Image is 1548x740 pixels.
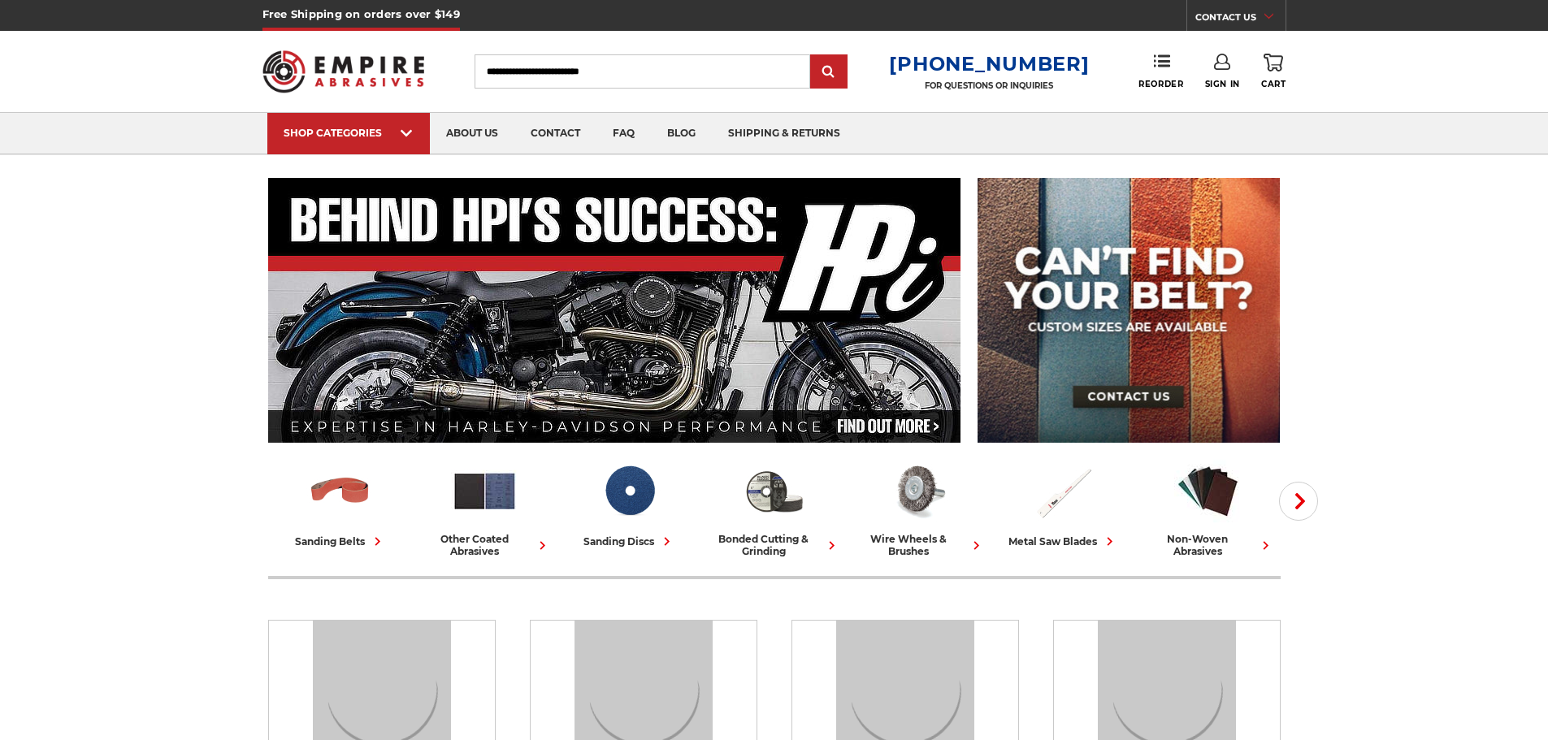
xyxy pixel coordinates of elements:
[430,113,514,154] a: about us
[978,178,1280,443] img: promo banner for custom belts.
[853,533,985,557] div: wire wheels & brushes
[306,457,374,525] img: Sanding Belts
[275,457,406,550] a: sanding belts
[1143,533,1274,557] div: non-woven abrasives
[998,457,1130,550] a: metal saw blades
[651,113,712,154] a: blog
[1008,533,1118,550] div: metal saw blades
[262,40,425,103] img: Empire Abrasives
[1138,79,1183,89] span: Reorder
[813,56,845,89] input: Submit
[596,457,663,525] img: Sanding Discs
[885,457,952,525] img: Wire Wheels & Brushes
[451,457,518,525] img: Other Coated Abrasives
[1261,54,1286,89] a: Cart
[1138,54,1183,89] a: Reorder
[1195,8,1286,31] a: CONTACT US
[419,533,551,557] div: other coated abrasives
[1261,79,1286,89] span: Cart
[284,127,414,139] div: SHOP CATEGORIES
[1174,457,1242,525] img: Non-woven Abrasives
[419,457,551,557] a: other coated abrasives
[709,457,840,557] a: bonded cutting & grinding
[564,457,696,550] a: sanding discs
[1205,79,1240,89] span: Sign In
[1030,457,1097,525] img: Metal Saw Blades
[1279,482,1318,521] button: Next
[889,80,1089,91] p: FOR QUESTIONS OR INQUIRIES
[709,533,840,557] div: bonded cutting & grinding
[268,178,961,443] img: Banner for an interview featuring Horsepower Inc who makes Harley performance upgrades featured o...
[853,457,985,557] a: wire wheels & brushes
[514,113,596,154] a: contact
[712,113,856,154] a: shipping & returns
[596,113,651,154] a: faq
[583,533,675,550] div: sanding discs
[889,52,1089,76] a: [PHONE_NUMBER]
[1143,457,1274,557] a: non-woven abrasives
[740,457,808,525] img: Bonded Cutting & Grinding
[295,533,386,550] div: sanding belts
